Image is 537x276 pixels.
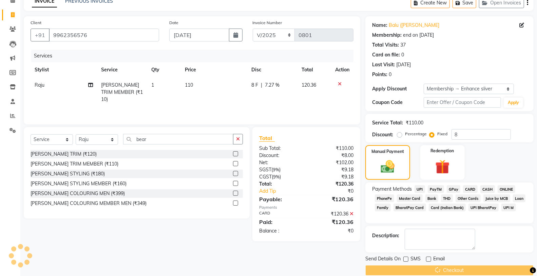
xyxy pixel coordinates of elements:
div: ₹120.36 [306,218,359,226]
img: _cash.svg [377,159,399,175]
span: 1 [151,82,154,88]
span: UPI BharatPay [468,204,499,211]
div: Balance : [254,227,306,235]
div: Sub Total: [254,145,306,152]
div: ₹120.36 [306,210,359,218]
div: Services [31,50,359,62]
input: Enter Offer / Coupon Code [424,97,501,108]
div: 0 [401,51,404,58]
div: Discount: [254,152,306,159]
div: Payable: [254,195,306,203]
th: Total [298,62,331,77]
div: Name: [372,22,387,29]
label: Client [31,20,41,26]
div: ₹9.18 [306,166,359,173]
div: Description: [372,232,399,239]
span: UPI [415,185,425,193]
span: PayTM [428,185,444,193]
label: Percentage [405,131,427,137]
span: Total [259,135,275,142]
div: ₹120.36 [306,195,359,203]
span: | [261,82,262,89]
div: Card on file: [372,51,400,58]
div: [PERSON_NAME] STYLING MEMBER (₹160) [31,180,127,187]
div: ₹8.00 [306,152,359,159]
span: THD [441,194,453,202]
div: CARD [254,210,306,218]
span: CARD [463,185,478,193]
div: ₹110.00 [306,145,359,152]
div: Total Visits: [372,41,399,49]
label: Manual Payment [371,149,404,155]
span: 120.36 [302,82,316,88]
span: Master Card [397,194,423,202]
th: Service [97,62,147,77]
div: ₹120.36 [306,180,359,188]
th: Stylist [31,62,97,77]
span: PhonePe [375,194,394,202]
span: CASH [480,185,495,193]
img: _gift.svg [431,158,454,176]
label: Date [169,20,178,26]
span: ONLINE [498,185,515,193]
div: ( ) [254,166,306,173]
span: Family [375,204,391,211]
div: ₹0 [315,188,359,195]
span: CGST [259,174,272,180]
div: end on [DATE] [403,32,434,39]
div: ₹9.18 [306,173,359,180]
span: 9% [273,167,279,172]
span: Bank [425,194,439,202]
div: Net: [254,159,306,166]
a: Balu ([PERSON_NAME] [389,22,439,29]
span: [PERSON_NAME] TRIM MEMBER (₹110) [101,82,143,102]
div: [PERSON_NAME] COLOURING MEMBER MEN (₹349) [31,200,147,207]
button: +91 [31,29,50,41]
span: 7.27 % [265,82,280,89]
span: Other Cards [456,194,481,202]
div: Membership: [372,32,402,39]
span: BharatPay Card [394,204,426,211]
div: ₹110.00 [406,119,423,126]
div: Apply Discount [372,85,424,92]
div: ( ) [254,173,306,180]
th: Action [331,62,353,77]
span: Raju [35,82,44,88]
div: Service Total: [372,119,403,126]
span: SMS [410,255,421,264]
span: 8 F [251,82,258,89]
span: Juice by MCB [483,194,510,202]
div: [DATE] [396,61,411,68]
label: Redemption [431,148,454,154]
div: Last Visit: [372,61,395,68]
span: Card (Indian Bank) [429,204,466,211]
div: Coupon Code [372,99,424,106]
span: Email [433,255,445,264]
div: Total: [254,180,306,188]
div: Payments [259,205,353,210]
span: SGST [259,167,271,173]
div: Paid: [254,218,306,226]
span: Loan [513,194,526,202]
div: Discount: [372,131,393,138]
div: Points: [372,71,387,78]
th: Disc [247,62,298,77]
input: Search or Scan [123,134,233,144]
label: Fixed [437,131,447,137]
a: Add Tip [254,188,315,195]
span: UPI M [501,204,516,211]
label: Invoice Number [253,20,282,26]
div: 0 [389,71,391,78]
div: [PERSON_NAME] TRIM MEMBER (₹110) [31,160,118,168]
div: ₹102.00 [306,159,359,166]
span: Payment Methods [372,186,412,193]
div: 37 [400,41,406,49]
div: ₹0 [306,227,359,235]
span: Send Details On [365,255,401,264]
th: Price [181,62,247,77]
div: [PERSON_NAME] TRIM (₹120) [31,151,97,158]
span: GPay [447,185,461,193]
button: Apply [504,98,523,108]
div: [PERSON_NAME] COLOURING MEN (₹399) [31,190,125,197]
div: [PERSON_NAME] STYLING (₹180) [31,170,105,177]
